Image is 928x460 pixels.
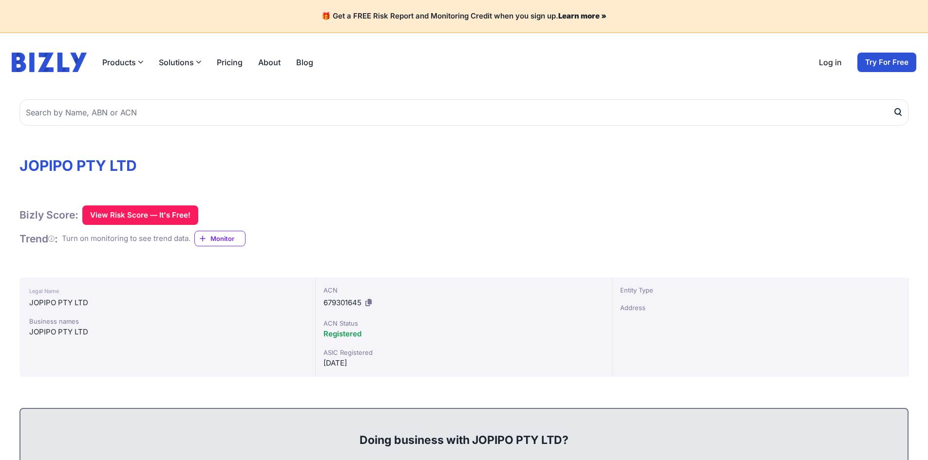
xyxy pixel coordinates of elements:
button: View Risk Score — It's Free! [82,205,198,225]
div: ACN [323,285,604,295]
div: ASIC Registered [323,348,604,357]
h4: 🎁 Get a FREE Risk Report and Monitoring Credit when you sign up. [12,12,916,21]
a: Try For Free [857,53,916,72]
a: Log in [819,56,842,68]
input: Search by Name, ABN or ACN [19,99,909,126]
div: Turn on monitoring to see trend data. [62,233,190,244]
div: Doing business with JOPIPO PTY LTD? [30,417,898,448]
a: Pricing [217,56,243,68]
h1: JOPIPO PTY LTD [19,157,909,174]
span: Monitor [210,234,245,243]
div: JOPIPO PTY LTD [29,326,305,338]
button: Products [102,56,143,68]
div: Legal Name [29,285,305,297]
button: Solutions [159,56,201,68]
a: Learn more » [558,11,606,20]
a: About [258,56,281,68]
div: JOPIPO PTY LTD [29,297,305,309]
div: Entity Type [620,285,900,295]
a: Monitor [194,231,246,246]
div: Address [620,303,900,313]
a: Blog [296,56,313,68]
div: ACN Status [323,318,604,328]
span: Registered [323,329,361,338]
div: Business names [29,316,305,326]
span: 679301645 [323,298,361,307]
div: [DATE] [323,357,604,369]
h1: Trend : [19,232,58,245]
h1: Bizly Score: [19,208,78,221]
